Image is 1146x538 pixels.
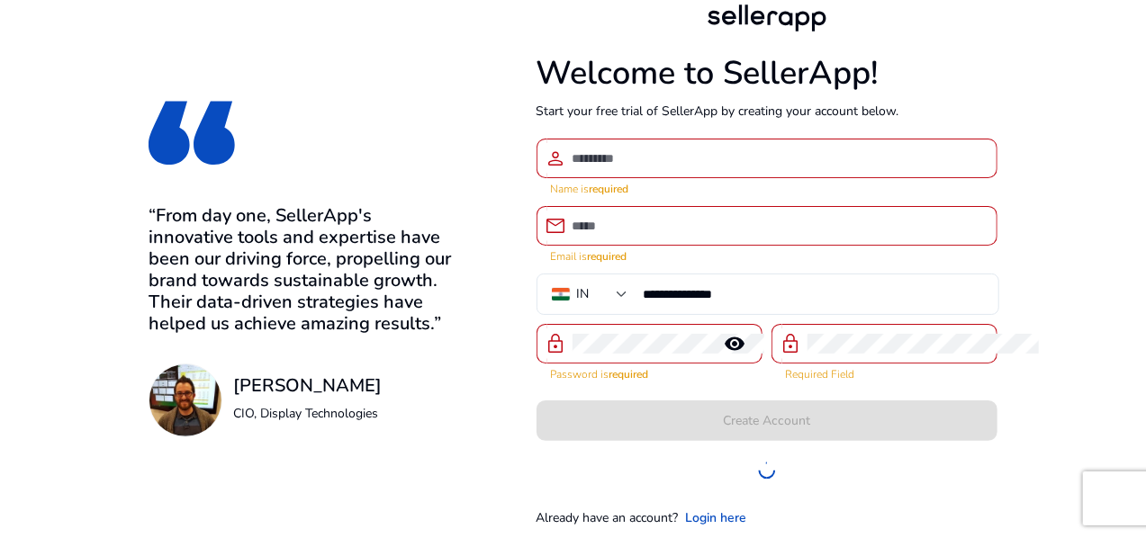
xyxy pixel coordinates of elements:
p: Start your free trial of SellerApp by creating your account below. [537,102,997,121]
span: email [546,215,567,237]
strong: required [609,367,649,381]
p: CIO, Display Technologies [233,404,382,423]
mat-error: Email is [551,246,983,265]
strong: required [588,249,627,264]
p: Already have an account? [537,508,679,527]
mat-icon: remove_red_eye [714,333,757,354]
mat-error: Password is [551,363,748,382]
h1: Welcome to SellerApp! [537,54,997,93]
span: lock [546,333,567,354]
mat-error: Required Field [786,363,983,382]
div: IN [577,284,590,304]
span: person [546,148,567,169]
h3: [PERSON_NAME] [233,375,382,397]
mat-error: Name is [551,178,983,197]
span: lock [781,333,802,354]
a: Login here [686,508,747,527]
h3: “From day one, SellerApp's innovative tools and expertise have been our driving force, propelling... [149,205,456,335]
strong: required [590,182,629,196]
